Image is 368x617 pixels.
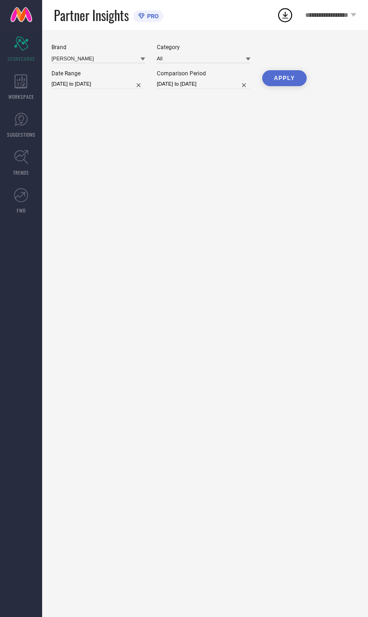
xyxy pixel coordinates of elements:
button: APPLY [262,70,307,86]
span: Partner Insights [54,6,129,25]
span: SCORECARDS [7,55,35,62]
span: TRENDS [13,169,29,176]
span: WORKSPACE [8,93,34,100]
span: PRO [145,13,159,20]
div: Open download list [277,7,294,23]
div: Brand [52,44,145,51]
div: Category [157,44,250,51]
span: FWD [17,207,26,214]
span: SUGGESTIONS [7,131,36,138]
div: Comparison Period [157,70,250,77]
div: Date Range [52,70,145,77]
input: Select date range [52,79,145,89]
input: Select comparison period [157,79,250,89]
